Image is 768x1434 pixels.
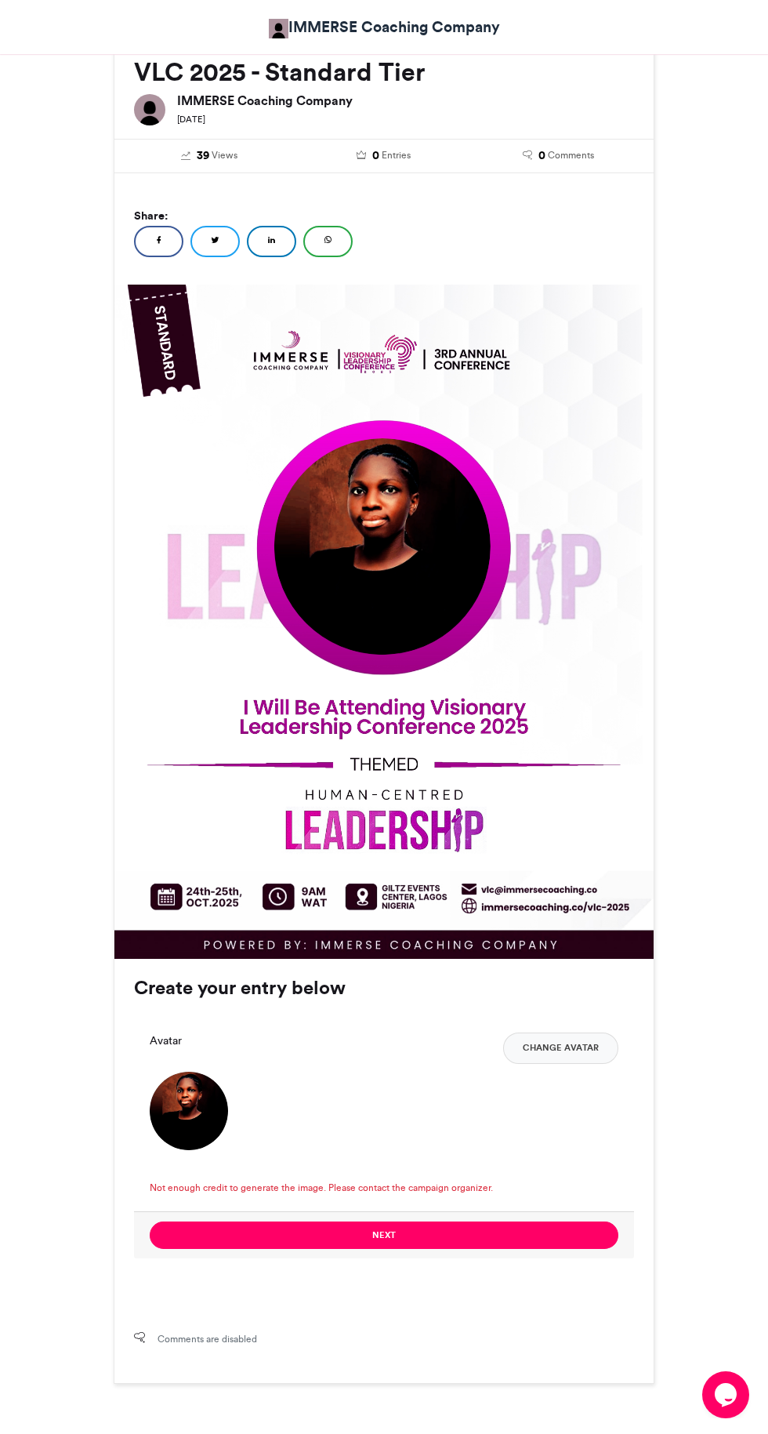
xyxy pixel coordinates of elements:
span: 0 [372,147,379,165]
a: IMMERSE Coaching Company [269,16,500,38]
span: Not enough credit to generate the image. Please contact the campaign organizer. [150,1181,493,1195]
a: 39 Views [134,147,285,165]
img: 1758329252.333-b2dcae4267c1926e4edbba7f5065fdc4d8f11412.png [274,438,491,655]
span: 39 [197,147,209,165]
span: 0 [538,147,545,165]
a: 0 Comments [483,147,634,165]
span: Comments are disabled [158,1332,257,1346]
img: Background [114,285,654,959]
img: IMMERSE Coaching Company [269,19,288,38]
h6: IMMERSE Coaching Company [177,94,634,107]
img: 1758329252.333-b2dcae4267c1926e4edbba7f5065fdc4d8f11412.png [150,1072,228,1150]
iframe: chat widget [702,1371,752,1418]
button: Change Avatar [503,1033,618,1064]
span: Entries [382,148,411,162]
img: IMMERSE Coaching Company [134,94,165,125]
span: Comments [548,148,594,162]
small: [DATE] [177,114,205,125]
h2: VLC 2025 - Standard Tier [134,58,634,86]
span: Views [212,148,237,162]
h3: Create your entry below [134,978,634,997]
button: Next [150,1222,618,1249]
h5: Share: [134,205,634,226]
a: 0 Entries [309,147,460,165]
label: Avatar [150,1033,182,1049]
